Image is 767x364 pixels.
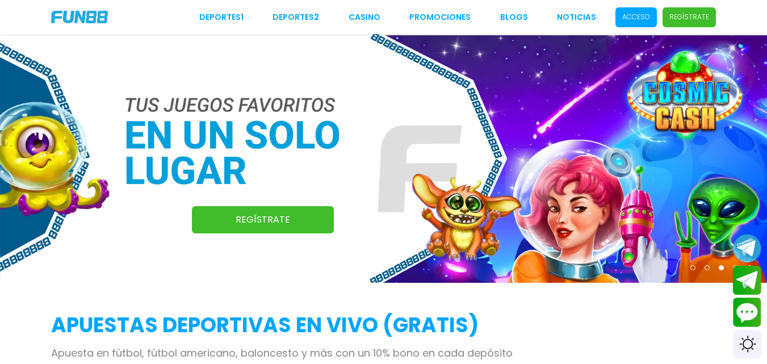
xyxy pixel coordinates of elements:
[500,11,528,23] a: BLOGS
[51,345,716,361] p: Apuesta en fútbol, fútbol americano, baloncesto y más con un 10% bono en cada depósito
[733,298,761,327] button: Contact customer service
[273,11,319,23] a: Deportes2
[51,11,108,23] img: Company Logo
[733,330,761,358] div: Switch theme
[557,11,596,23] a: NOTICIAS
[669,12,709,22] p: Regístrate
[199,11,244,23] a: Deportes1
[733,233,761,263] button: Join telegram channel
[192,206,334,233] a: Regístrate
[51,310,716,341] h2: APUESTAS DEPORTIVAS EN VIVO (gratis)
[622,12,650,22] p: Acceso
[733,266,761,295] button: Join telegram
[349,11,380,23] a: CASINO
[409,11,471,23] a: Promociones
